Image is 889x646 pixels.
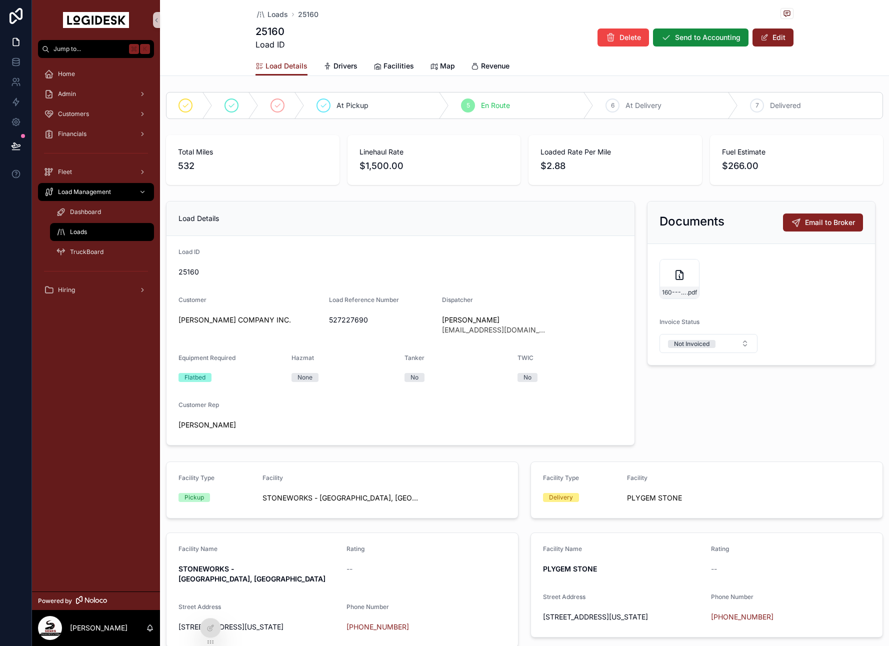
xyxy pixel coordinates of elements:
span: Map [440,61,455,71]
a: 25160 [298,9,318,19]
span: Facility Name [178,545,217,552]
span: [PERSON_NAME] [442,315,547,325]
button: Send to Accounting [653,28,748,46]
div: No [410,373,418,382]
span: En Route [481,100,510,110]
span: Revenue [481,61,509,71]
a: [PHONE_NUMBER] [711,612,773,622]
span: Email to Broker [805,217,855,227]
a: [PERSON_NAME] [178,420,236,430]
span: 160---9-8-to-9-9---CHR---1500.00 [662,288,686,296]
span: Equipment Required [178,354,235,361]
a: Hiring [38,281,154,299]
span: -- [346,564,352,574]
span: Linehaul Rate [359,147,509,157]
a: STONEWORKS - [GEOGRAPHIC_DATA], [GEOGRAPHIC_DATA] [262,493,422,503]
span: Invoice Status [659,318,699,325]
a: Load Management [38,183,154,201]
img: App logo [63,12,129,28]
span: Delivered [770,100,801,110]
span: Street Address [178,603,221,610]
span: Facility Name [543,545,582,552]
a: Revenue [471,57,509,77]
a: Facilities [373,57,414,77]
span: Facility Type [543,474,579,481]
a: Fleet [38,163,154,181]
span: Load Reference Number [329,296,399,303]
button: Select Button [659,334,757,353]
span: TWIC [517,354,533,361]
button: Edit [752,28,793,46]
span: TruckBoard [70,248,103,256]
span: Street Address [543,593,585,600]
span: $1,500.00 [359,159,509,173]
a: Loads [50,223,154,241]
h2: Documents [659,213,724,229]
a: Admin [38,85,154,103]
span: Facility [627,474,647,481]
span: Fleet [58,168,72,176]
h1: 25160 [255,24,285,38]
span: 527227690 [329,315,434,325]
span: PLYGEM STONE [627,493,682,503]
span: [EMAIL_ADDRESS][DOMAIN_NAME] [442,325,547,335]
span: 5 [466,101,470,109]
a: Home [38,65,154,83]
a: Load Details [255,57,307,76]
span: Send to Accounting [675,32,740,42]
span: [STREET_ADDRESS][US_STATE] [178,622,338,632]
div: Not Invoiced [674,340,709,348]
span: Phone Number [346,603,389,610]
span: Rating [711,545,729,552]
span: Financials [58,130,86,138]
span: 25160 [178,267,509,277]
span: $266.00 [722,159,871,173]
div: Delivery [549,493,573,502]
button: Jump to...K [38,40,154,58]
span: Dashboard [70,208,101,216]
div: No [523,373,531,382]
span: [STREET_ADDRESS][US_STATE] [543,612,703,622]
a: Loads [255,9,288,19]
strong: STONEWORKS - [GEOGRAPHIC_DATA], [GEOGRAPHIC_DATA] [178,564,325,583]
div: scrollable content [32,58,160,312]
span: Hazmat [291,354,314,361]
span: Customer Rep [178,401,219,408]
span: K [141,45,149,53]
span: Admin [58,90,76,98]
a: [PERSON_NAME][EMAIL_ADDRESS][DOMAIN_NAME] [442,315,547,335]
span: Delete [619,32,641,42]
span: Load ID [178,248,200,255]
span: Facility [262,474,283,481]
div: Flatbed [184,373,205,382]
span: Dispatcher [442,296,473,303]
span: Total Miles [178,147,327,157]
span: Hiring [58,286,75,294]
a: [PERSON_NAME] COMPANY INC. [178,315,291,325]
span: Loaded Rate Per Mile [540,147,690,157]
span: Facilities [383,61,414,71]
span: Facility Type [178,474,214,481]
div: Pickup [184,493,204,502]
span: .pdf [686,288,697,296]
span: Fuel Estimate [722,147,871,157]
a: Customers [38,105,154,123]
a: Map [430,57,455,77]
span: Customers [58,110,89,118]
span: Phone Number [711,593,753,600]
span: Load ID [255,38,285,50]
strong: PLYGEM STONE [543,564,597,573]
span: At Pickup [336,100,368,110]
span: -- [711,564,717,574]
span: Loads [267,9,288,19]
span: Tanker [404,354,424,361]
span: 532 [178,159,327,173]
a: Dashboard [50,203,154,221]
span: Loads [70,228,87,236]
p: [PERSON_NAME] [70,623,127,633]
span: Load Details [265,61,307,71]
